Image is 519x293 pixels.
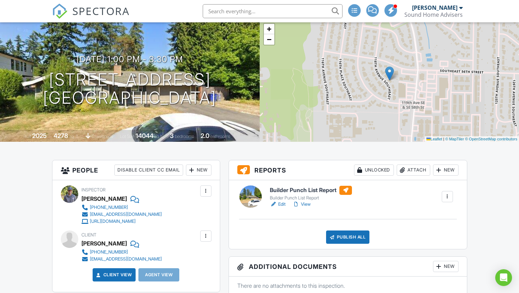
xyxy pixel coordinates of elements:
div: 14044 [136,132,153,139]
h3: Additional Documents [229,257,467,277]
h6: Builder Punch List Report [270,186,352,195]
span: bedrooms [175,134,194,139]
a: [PHONE_NUMBER] [81,249,162,256]
a: © OpenStreetMap contributors [465,137,517,141]
a: [EMAIL_ADDRESS][DOMAIN_NAME] [81,256,162,263]
h3: [DATE] 1:00 pm - 3:30 pm [77,54,183,64]
a: Zoom out [264,34,274,45]
span: sq. ft. [69,134,79,139]
div: [EMAIL_ADDRESS][DOMAIN_NAME] [90,212,162,217]
div: [PERSON_NAME] [81,193,127,204]
a: SPECTORA [52,9,130,24]
div: Builder Punch List Report [270,195,352,201]
span: + [267,24,271,33]
span: | [443,137,444,141]
img: Marker [385,66,394,81]
div: Disable Client CC Email [114,164,183,176]
img: The Best Home Inspection Software - Spectora [52,3,67,19]
div: Open Intercom Messenger [495,269,512,286]
h3: Reports [229,160,467,180]
div: [PERSON_NAME] [412,4,457,11]
span: Client [81,232,96,237]
a: Zoom in [264,24,274,34]
span: bathrooms [210,134,230,139]
a: Leaflet [426,137,442,141]
div: 4278 [53,132,68,139]
input: Search everything... [203,4,343,18]
span: sq.ft. [154,134,163,139]
a: [EMAIL_ADDRESS][DOMAIN_NAME] [81,211,162,218]
span: Built [23,134,31,139]
span: crawlspace [92,134,113,139]
h1: [STREET_ADDRESS] [GEOGRAPHIC_DATA] [43,71,216,108]
div: New [433,164,459,176]
div: [PHONE_NUMBER] [90,249,128,255]
div: 3 [170,132,174,139]
div: [PHONE_NUMBER] [90,205,128,210]
a: Builder Punch List Report Builder Punch List Report [270,186,352,201]
a: Edit [270,201,286,208]
div: [URL][DOMAIN_NAME] [90,219,136,224]
h3: People [52,160,220,180]
a: [PHONE_NUMBER] [81,204,162,211]
div: Publish All [326,230,370,244]
a: [URL][DOMAIN_NAME] [81,218,162,225]
span: Inspector [81,187,106,192]
p: There are no attachments to this inspection. [237,282,459,290]
span: Lot Size [120,134,135,139]
a: View [293,201,311,208]
div: [EMAIL_ADDRESS][DOMAIN_NAME] [90,256,162,262]
a: © MapTiler [445,137,464,141]
div: Unlocked [354,164,394,176]
div: 2.0 [201,132,209,139]
div: Attach [397,164,430,176]
div: Sound Home Advisers [404,11,463,18]
div: New [186,164,211,176]
span: − [267,35,271,44]
div: New [433,261,459,272]
span: SPECTORA [72,3,130,18]
a: Client View [95,271,132,278]
div: [PERSON_NAME] [81,238,127,249]
div: 2025 [32,132,47,139]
